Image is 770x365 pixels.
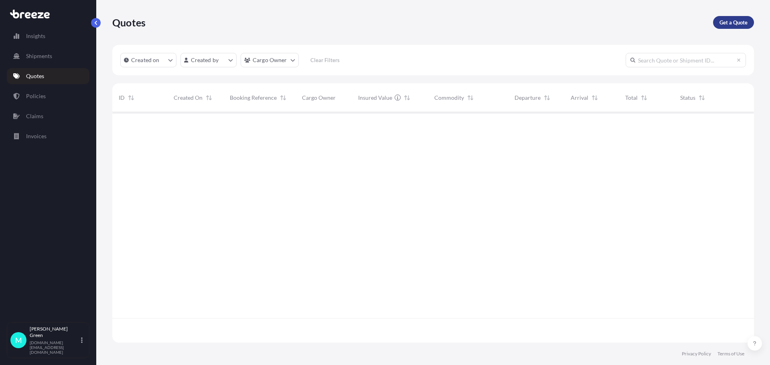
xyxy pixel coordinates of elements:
[131,56,160,64] p: Created on
[434,94,464,102] span: Commodity
[571,94,588,102] span: Arrival
[112,16,146,29] p: Quotes
[204,93,214,103] button: Sort
[713,16,754,29] a: Get a Quote
[466,93,475,103] button: Sort
[719,18,748,26] p: Get a Quote
[230,94,277,102] span: Booking Reference
[7,68,89,84] a: Quotes
[639,93,649,103] button: Sort
[253,56,287,64] p: Cargo Owner
[26,112,43,120] p: Claims
[302,94,336,102] span: Cargo Owner
[626,53,746,67] input: Search Quote or Shipment ID...
[126,93,136,103] button: Sort
[30,340,79,355] p: [DOMAIN_NAME][EMAIL_ADDRESS][DOMAIN_NAME]
[26,132,47,140] p: Invoices
[174,94,203,102] span: Created On
[625,94,638,102] span: Total
[26,32,45,40] p: Insights
[402,93,412,103] button: Sort
[7,128,89,144] a: Invoices
[26,52,52,60] p: Shipments
[590,93,600,103] button: Sort
[7,108,89,124] a: Claims
[358,94,392,102] span: Insured Value
[26,92,46,100] p: Policies
[120,53,176,67] button: createdOn Filter options
[191,56,219,64] p: Created by
[515,94,541,102] span: Departure
[180,53,237,67] button: createdBy Filter options
[682,351,711,357] a: Privacy Policy
[26,72,44,80] p: Quotes
[680,94,695,102] span: Status
[7,48,89,64] a: Shipments
[278,93,288,103] button: Sort
[7,28,89,44] a: Insights
[697,93,707,103] button: Sort
[241,53,299,67] button: cargoOwner Filter options
[30,326,79,339] p: [PERSON_NAME] Green
[7,88,89,104] a: Policies
[119,94,125,102] span: ID
[15,336,22,344] span: M
[303,54,348,67] button: Clear Filters
[542,93,552,103] button: Sort
[717,351,744,357] a: Terms of Use
[310,56,340,64] p: Clear Filters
